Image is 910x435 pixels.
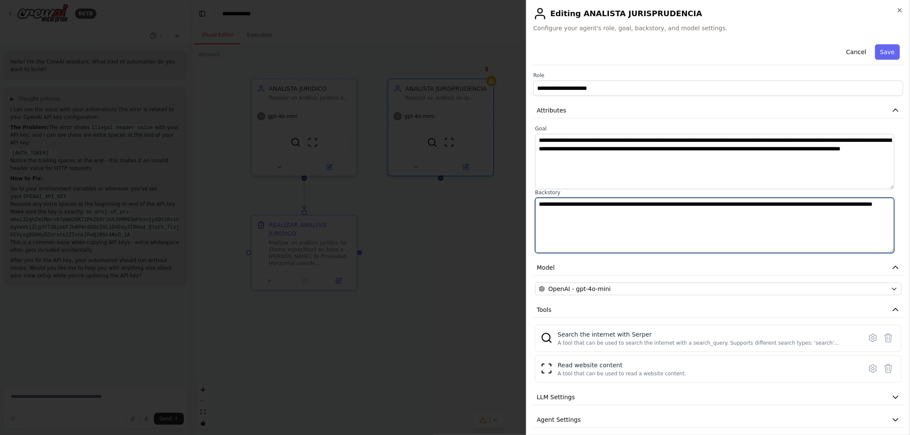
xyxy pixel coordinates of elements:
[537,393,575,401] span: LLM Settings
[558,361,686,369] div: Read website content
[533,103,903,118] button: Attributes
[541,363,552,375] img: ScrapeWebsiteTool
[558,330,857,339] div: Search the internet with Serper
[537,106,566,115] span: Attributes
[881,361,896,376] button: Delete tool
[541,332,552,344] img: SerperDevTool
[535,189,901,196] label: Backstory
[537,263,555,272] span: Model
[533,7,903,20] h2: Editing ANALISTA JURISPRUDENCIA
[535,282,901,295] button: OpenAI - gpt-4o-mini
[533,302,903,318] button: Tools
[881,330,896,346] button: Delete tool
[558,370,686,377] div: A tool that can be used to read a website content.
[535,125,901,132] label: Goal
[537,305,552,314] span: Tools
[533,412,903,428] button: Agent Settings
[865,361,881,376] button: Configure tool
[533,24,903,32] span: Configure your agent's role, goal, backstory, and model settings.
[548,285,611,293] span: OpenAI - gpt-4o-mini
[533,389,903,405] button: LLM Settings
[875,44,900,60] button: Save
[537,415,581,424] span: Agent Settings
[533,260,903,276] button: Model
[865,330,881,346] button: Configure tool
[558,340,857,346] div: A tool that can be used to search the internet with a search_query. Supports different search typ...
[533,72,903,79] label: Role
[841,44,871,60] button: Cancel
